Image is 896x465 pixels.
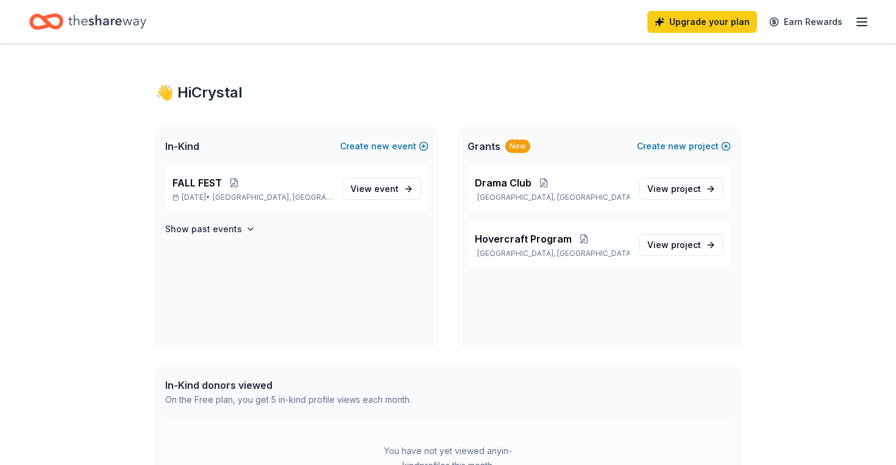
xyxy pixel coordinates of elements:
[475,249,630,258] p: [GEOGRAPHIC_DATA], [GEOGRAPHIC_DATA]
[475,232,572,246] span: Hovercraft Program
[165,378,411,392] div: In-Kind donors viewed
[165,222,242,236] h4: Show past events
[165,222,255,236] button: Show past events
[639,234,724,256] a: View project
[762,11,850,33] a: Earn Rewards
[343,178,421,200] a: View event
[29,7,146,36] a: Home
[475,193,630,202] p: [GEOGRAPHIC_DATA], [GEOGRAPHIC_DATA]
[172,193,333,202] p: [DATE] •
[647,182,701,196] span: View
[468,139,500,154] span: Grants
[374,183,399,194] span: event
[213,193,333,202] span: [GEOGRAPHIC_DATA], [GEOGRAPHIC_DATA]
[165,392,411,407] div: On the Free plan, you get 5 in-kind profile views each month.
[155,83,741,102] div: 👋 Hi Crystal
[505,140,530,153] div: New
[671,240,701,250] span: project
[671,183,701,194] span: project
[350,182,399,196] span: View
[637,139,731,154] button: Createnewproject
[639,178,724,200] a: View project
[647,11,757,33] a: Upgrade your plan
[340,139,428,154] button: Createnewevent
[668,139,686,154] span: new
[371,139,389,154] span: new
[475,176,532,190] span: Drama Club
[172,176,222,190] span: FALL FEST
[647,238,701,252] span: View
[165,139,199,154] span: In-Kind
